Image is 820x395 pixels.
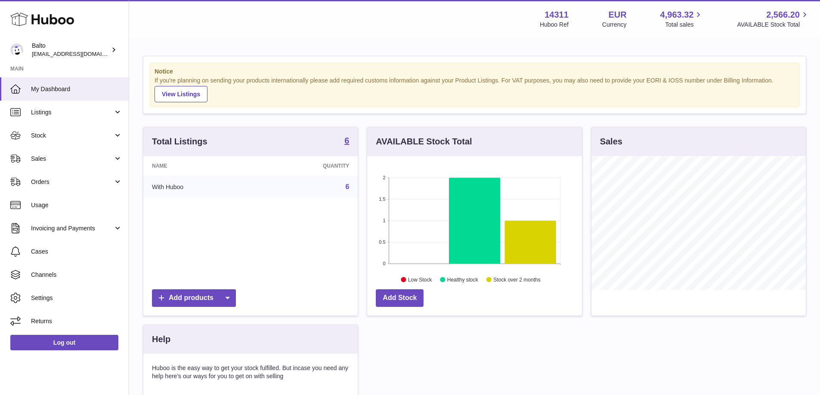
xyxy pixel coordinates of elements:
span: Channels [31,271,122,279]
span: AVAILABLE Stock Total [737,21,810,29]
span: Settings [31,294,122,302]
div: Balto [32,42,109,58]
strong: EUR [608,9,626,21]
div: Huboo Ref [540,21,569,29]
h3: Sales [600,136,622,147]
text: Stock over 2 months [494,276,541,282]
span: 2,566.20 [766,9,800,21]
text: 0.5 [379,239,386,245]
p: Huboo is the easy way to get your stock fulfilled. But incase you need any help here's our ways f... [152,364,349,380]
th: Name [143,156,257,176]
text: 2 [383,175,386,180]
a: 6 [344,136,349,147]
a: View Listings [155,86,207,102]
span: My Dashboard [31,85,122,93]
span: Orders [31,178,113,186]
th: Quantity [257,156,358,176]
a: Add Stock [376,289,424,307]
strong: 14311 [545,9,569,21]
h3: Help [152,334,170,345]
span: Invoicing and Payments [31,224,113,233]
strong: 6 [344,136,349,145]
a: 4,963.32 Total sales [660,9,704,29]
text: 1.5 [379,196,386,202]
h3: AVAILABLE Stock Total [376,136,472,147]
span: Stock [31,132,113,140]
div: If you're planning on sending your products internationally please add required customs informati... [155,77,795,102]
a: Log out [10,335,118,350]
text: Low Stock [408,276,432,282]
span: Usage [31,201,122,209]
img: ops@balto.fr [10,43,23,56]
span: Returns [31,317,122,325]
span: Total sales [665,21,703,29]
text: Healthy stock [447,276,479,282]
a: 2,566.20 AVAILABLE Stock Total [737,9,810,29]
div: Currency [602,21,627,29]
a: Add products [152,289,236,307]
text: 0 [383,261,386,266]
span: Sales [31,155,113,163]
h3: Total Listings [152,136,207,147]
span: 4,963.32 [660,9,694,21]
strong: Notice [155,67,795,76]
span: Listings [31,108,113,116]
a: 6 [345,183,349,190]
span: Cases [31,248,122,256]
td: With Huboo [143,176,257,198]
text: 1 [383,218,386,223]
span: [EMAIL_ADDRESS][DOMAIN_NAME] [32,50,127,57]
